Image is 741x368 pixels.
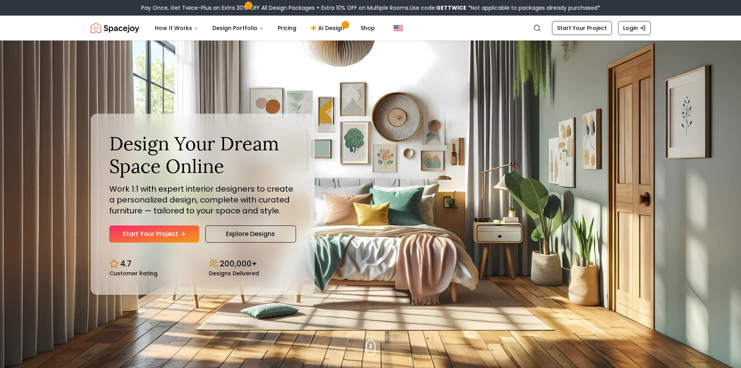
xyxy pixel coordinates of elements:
p: Work 1:1 with expert interior designers to create a personalized design, complete with curated fu... [109,183,296,216]
button: Design Portfolio [206,20,270,36]
div: Design stats [109,252,296,276]
a: Spacejoy [91,20,139,36]
p: 200,000+ [220,258,257,269]
small: Designs Delivered [209,271,259,276]
div: Pay Once, Get Twice-Plus an Extra 30% OFF All Design Packages + Extra 10% OFF on Multiple Rooms. [141,4,600,12]
img: United States [394,23,403,33]
span: *Not applicable to packages already purchased* [466,4,600,12]
img: Spacejoy Logo [91,20,139,36]
b: GETTWICE [436,4,466,12]
button: How It Works [149,20,205,36]
nav: Main [149,20,381,36]
a: Start Your Project [109,225,199,243]
a: Shop [354,20,381,36]
a: Start Your Project [552,21,612,35]
a: AI Design [304,20,353,36]
a: Login [618,21,651,35]
h1: Design Your Dream Space Online [109,132,296,177]
a: Pricing [272,20,303,36]
nav: Global [91,16,651,40]
p: 4.7 [120,258,131,269]
span: Use code: [410,4,466,12]
a: Explore Designs [205,225,296,243]
small: Customer Rating [109,271,158,276]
